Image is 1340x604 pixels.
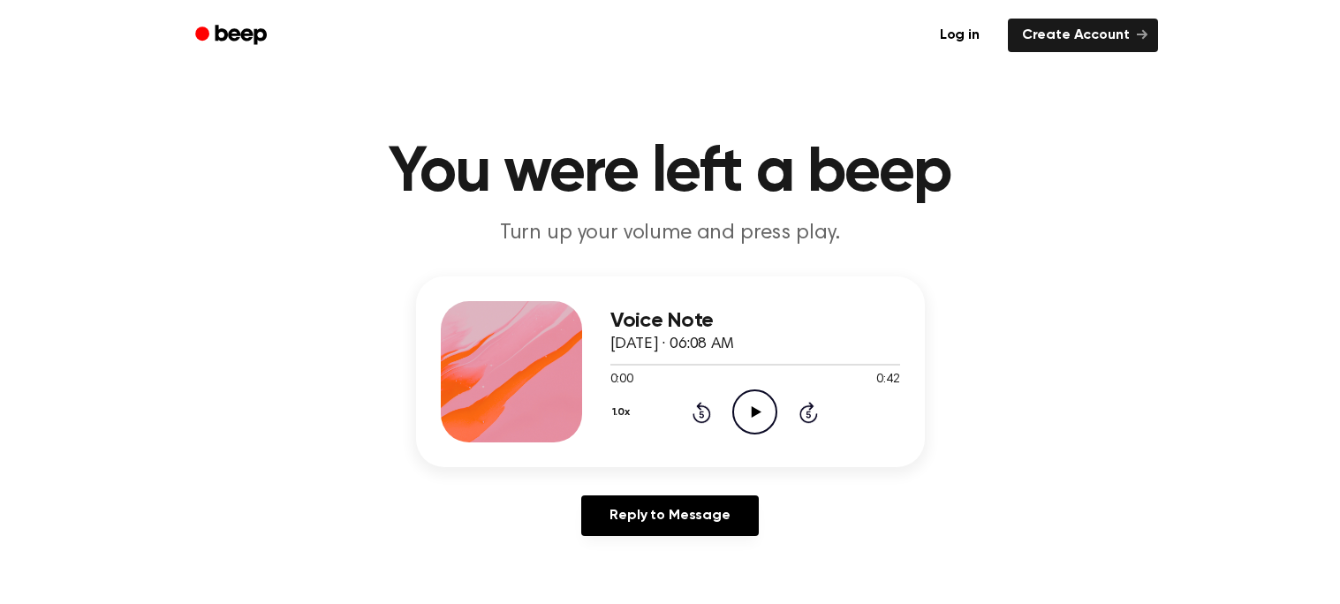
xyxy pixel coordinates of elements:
h3: Voice Note [610,309,900,333]
a: Log in [922,15,997,56]
p: Turn up your volume and press play. [331,219,1010,248]
h1: You were left a beep [218,141,1123,205]
a: Beep [183,19,283,53]
a: Create Account [1008,19,1158,52]
span: 0:00 [610,371,633,389]
button: 1.0x [610,397,637,427]
span: 0:42 [876,371,899,389]
span: [DATE] · 06:08 AM [610,336,734,352]
a: Reply to Message [581,495,758,536]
